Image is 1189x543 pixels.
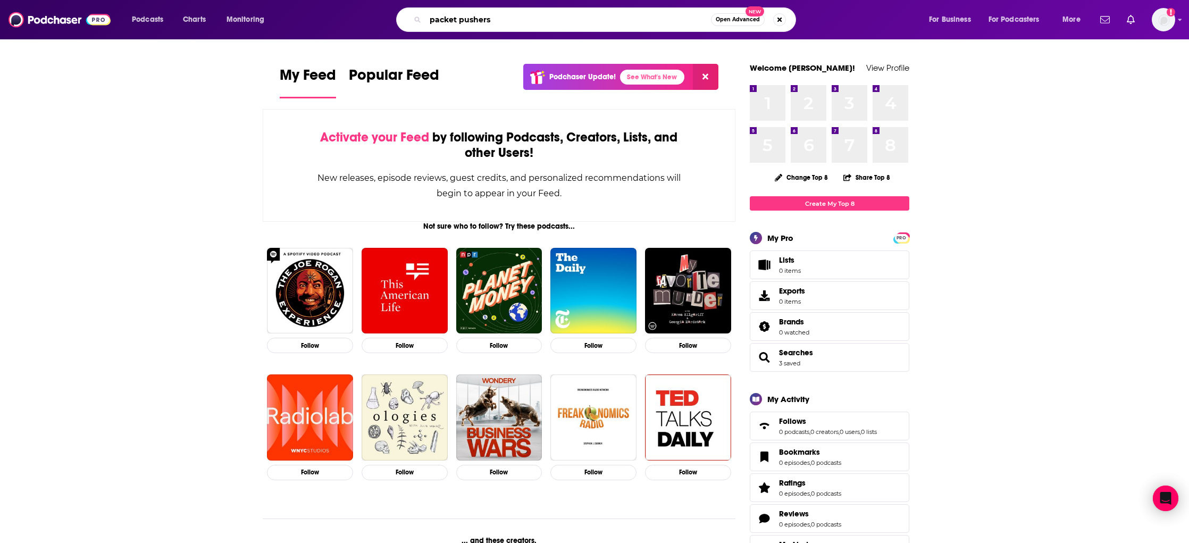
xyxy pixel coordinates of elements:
[267,248,353,334] img: The Joe Rogan Experience
[779,490,810,497] a: 0 episodes
[753,319,775,334] a: Brands
[746,6,765,16] span: New
[1152,8,1175,31] img: User Profile
[1152,8,1175,31] button: Show profile menu
[860,428,861,436] span: ,
[809,428,810,436] span: ,
[750,63,855,73] a: Welcome [PERSON_NAME]!
[550,374,637,461] a: Freakonomics Radio
[810,459,811,466] span: ,
[750,250,909,279] a: Lists
[362,338,448,353] button: Follow
[280,66,336,90] span: My Feed
[750,343,909,372] span: Searches
[750,281,909,310] a: Exports
[550,338,637,353] button: Follow
[550,465,637,480] button: Follow
[779,428,809,436] a: 0 podcasts
[861,428,877,436] a: 0 lists
[779,329,809,336] a: 0 watched
[456,465,542,480] button: Follow
[767,233,793,243] div: My Pro
[989,12,1040,27] span: For Podcasters
[267,374,353,461] img: Radiolab
[550,248,637,334] img: The Daily
[620,70,684,85] a: See What's New
[779,317,804,327] span: Brands
[645,338,731,353] button: Follow
[645,248,731,334] img: My Favorite Murder with Karen Kilgariff and Georgia Hardstark
[263,222,735,231] div: Not sure who to follow? Try these podcasts...
[895,234,908,242] span: PRO
[753,449,775,464] a: Bookmarks
[9,10,111,30] img: Podchaser - Follow, Share and Rate Podcasts
[753,511,775,526] a: Reviews
[768,171,834,184] button: Change Top 8
[753,257,775,272] span: Lists
[316,130,682,161] div: by following Podcasts, Creators, Lists, and other Users!
[456,248,542,334] img: Planet Money
[362,248,448,334] img: This American Life
[779,509,809,519] span: Reviews
[779,317,809,327] a: Brands
[811,490,841,497] a: 0 podcasts
[711,13,765,26] button: Open AdvancedNew
[779,447,820,457] span: Bookmarks
[750,473,909,502] span: Ratings
[227,12,264,27] span: Monitoring
[779,286,805,296] span: Exports
[219,11,278,28] button: open menu
[779,255,801,265] span: Lists
[1152,8,1175,31] span: Logged in as sashagoldin
[362,374,448,461] a: Ologies with Alie Ward
[267,465,353,480] button: Follow
[839,428,840,436] span: ,
[811,459,841,466] a: 0 podcasts
[779,459,810,466] a: 0 episodes
[406,7,806,32] div: Search podcasts, credits, & more...
[767,394,809,404] div: My Activity
[750,504,909,533] span: Reviews
[132,12,163,27] span: Podcasts
[316,170,682,201] div: New releases, episode reviews, guest credits, and personalized recommendations will begin to appe...
[1167,8,1175,16] svg: Add a profile image
[320,129,429,145] span: Activate your Feed
[750,442,909,471] span: Bookmarks
[779,267,801,274] span: 0 items
[1153,486,1178,511] div: Open Intercom Messenger
[982,11,1055,28] button: open menu
[456,374,542,461] a: Business Wars
[267,338,353,353] button: Follow
[750,196,909,211] a: Create My Top 8
[750,412,909,440] span: Follows
[349,66,439,90] span: Popular Feed
[779,447,841,457] a: Bookmarks
[779,348,813,357] a: Searches
[810,428,839,436] a: 0 creators
[779,509,841,519] a: Reviews
[456,338,542,353] button: Follow
[645,374,731,461] img: TED Talks Daily
[779,521,810,528] a: 0 episodes
[1055,11,1094,28] button: open menu
[810,521,811,528] span: ,
[811,521,841,528] a: 0 podcasts
[753,350,775,365] a: Searches
[1062,12,1081,27] span: More
[779,478,841,488] a: Ratings
[779,298,805,305] span: 0 items
[549,72,616,81] p: Podchaser Update!
[1123,11,1139,29] a: Show notifications dropdown
[779,416,806,426] span: Follows
[843,167,891,188] button: Share Top 8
